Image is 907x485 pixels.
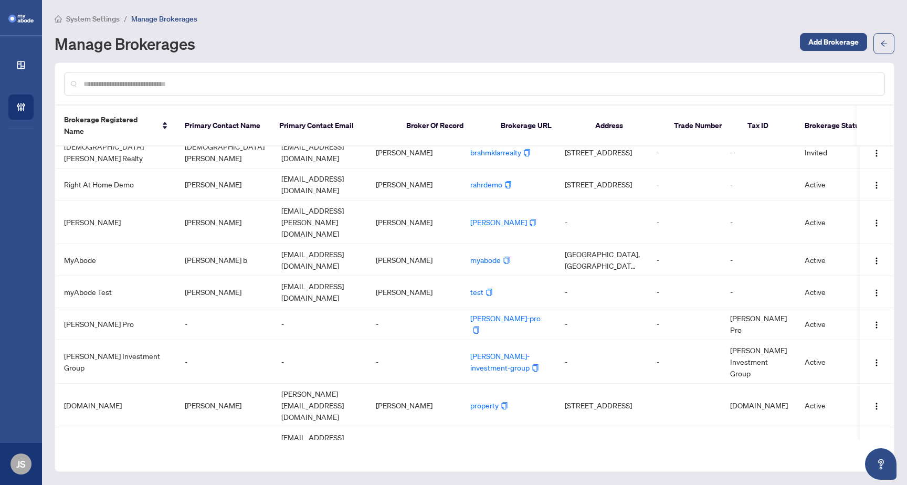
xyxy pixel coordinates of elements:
button: Add Brokerage [800,33,867,51]
td: [PERSON_NAME] [367,427,462,459]
td: Right At Home Demo [56,168,176,201]
a: [PERSON_NAME]-proCopy [470,313,541,334]
td: - [722,276,796,308]
td: - [722,244,796,276]
td: - [722,168,796,201]
td: Torinit [56,427,176,459]
td: - [722,136,796,168]
td: Active [796,384,875,427]
td: [DOMAIN_NAME] [722,384,796,427]
td: - [648,168,722,201]
th: Tax ID [739,106,796,146]
a: torinitCopy [470,438,499,448]
td: [EMAIL_ADDRESS][DOMAIN_NAME] [273,136,367,168]
span: [STREET_ADDRESS] [565,146,640,158]
span: Manage Brokerages [131,14,197,24]
a: [PERSON_NAME]Copy [470,217,536,227]
td: [EMAIL_ADDRESS][DOMAIN_NAME] [273,276,367,308]
td: [PERSON_NAME] [176,384,273,427]
td: [DOMAIN_NAME] [56,384,176,427]
th: Broker Of Record [398,106,492,146]
a: [PERSON_NAME]-investment-groupCopy [470,351,539,372]
td: [PERSON_NAME] Pro [56,308,176,340]
td: [EMAIL_ADDRESS][DOMAIN_NAME] [273,427,367,459]
button: Logo [868,435,885,451]
td: Active [796,168,875,201]
td: Active [796,276,875,308]
td: MyAbode [56,244,176,276]
img: Logo [872,289,881,297]
span: arrow-left [880,40,888,47]
td: - [273,340,367,384]
td: Active [796,427,875,459]
td: [PERSON_NAME] [367,244,462,276]
button: Logo [868,353,885,370]
img: Logo [872,257,881,265]
span: copy [504,181,512,188]
td: [PERSON_NAME] [367,276,462,308]
td: [PERSON_NAME] [367,136,462,168]
img: Logo [872,181,881,189]
td: - [648,201,722,244]
td: - [722,201,796,244]
span: [GEOGRAPHIC_DATA], [GEOGRAPHIC_DATA], [GEOGRAPHIC_DATA] [565,248,640,271]
button: Copy [492,437,499,449]
button: Copy [523,146,531,158]
span: copy [523,149,531,156]
td: Active [796,201,875,244]
a: rahrdemoCopy [470,180,512,189]
img: Logo [872,321,881,329]
button: Logo [868,397,885,414]
td: Active [796,308,875,340]
button: Copy [486,286,493,298]
button: Copy [504,178,512,190]
span: [STREET_ADDRESS] [565,178,640,190]
span: [GEOGRAPHIC_DATA] [565,437,640,449]
td: - [367,340,462,384]
th: Brokerage Status [796,106,875,146]
img: Logo [872,402,881,410]
span: copy [492,440,499,447]
td: - [176,308,273,340]
span: Add Brokerage [808,34,859,50]
td: [PERSON_NAME] [176,427,273,459]
th: Brokerage Registered Name [56,106,176,146]
td: - [648,136,722,168]
img: Logo [872,219,881,227]
span: System Settings [66,14,120,24]
td: [PERSON_NAME] [367,168,462,201]
a: brahmklarrealtyCopy [470,147,531,157]
td: [PERSON_NAME] [56,201,176,244]
button: Logo [868,144,885,161]
th: Trade Number [666,106,739,146]
td: [PERSON_NAME] [367,201,462,244]
td: [EMAIL_ADDRESS][DOMAIN_NAME] [273,244,367,276]
td: [PERSON_NAME][EMAIL_ADDRESS][DOMAIN_NAME] [273,384,367,427]
a: testCopy [470,287,493,297]
td: [PERSON_NAME] Pro [722,308,796,340]
td: myAbode Test [56,276,176,308]
button: Copy [501,399,508,411]
td: [PERSON_NAME] Investment Group [722,340,796,384]
td: - [648,244,722,276]
td: - [556,308,648,340]
span: copy [532,364,539,372]
td: [PERSON_NAME] b [176,244,273,276]
td: - [556,276,648,308]
th: Primary Contact Name [176,106,271,146]
span: copy [486,289,493,296]
button: Copy [503,254,510,266]
img: Logo [872,359,881,367]
img: Logo [872,149,881,157]
button: Logo [868,283,885,300]
td: [DEMOGRAPHIC_DATA][PERSON_NAME] [176,136,273,168]
span: Brokerage Registered Name [64,114,155,137]
td: Active [796,340,875,384]
td: - [648,308,722,340]
th: Primary Contact Email [271,106,398,146]
span: copy [503,257,510,264]
td: - [556,340,648,384]
button: Logo [868,214,885,230]
td: Active [796,244,875,276]
span: JS [16,457,26,471]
